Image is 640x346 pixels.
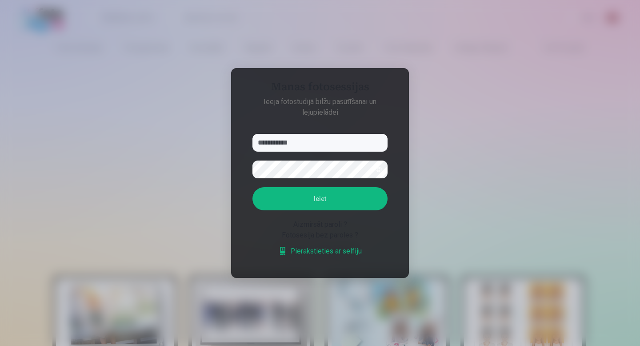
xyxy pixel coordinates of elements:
div: Fotosesija bez paroles ? [252,230,388,241]
a: Pierakstieties ar selfiju [278,246,362,257]
button: Ieiet [252,187,388,210]
div: Aizmirsāt paroli ? [252,219,388,230]
h4: Manas fotosessijas [244,80,396,97]
p: Ieeja fotostudijā bilžu pasūtīšanai un lejupielādei [244,97,396,118]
